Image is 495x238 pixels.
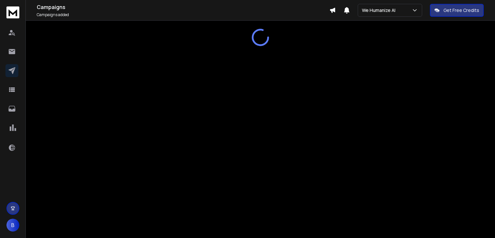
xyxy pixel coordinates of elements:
button: B [6,219,19,232]
p: We Humanize AI [362,7,398,14]
p: Campaigns added [37,12,329,17]
img: logo [6,6,19,18]
h1: Campaigns [37,3,329,11]
p: Get Free Credits [443,7,479,14]
button: Get Free Credits [430,4,484,17]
